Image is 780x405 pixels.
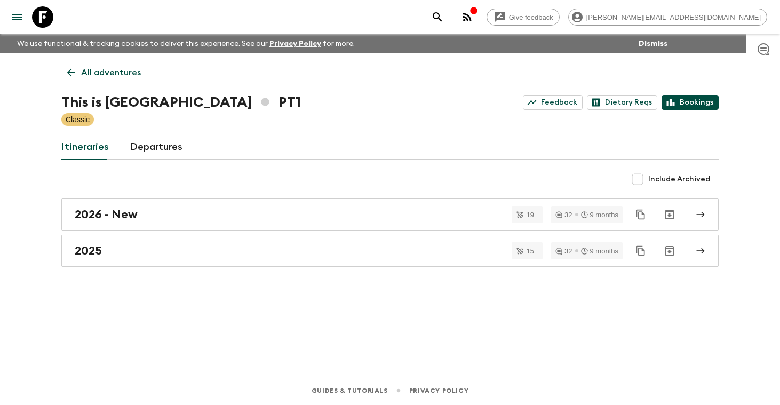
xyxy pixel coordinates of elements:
div: 32 [555,211,572,218]
div: 9 months [581,211,618,218]
button: search adventures [427,6,448,28]
span: Give feedback [503,13,559,21]
button: menu [6,6,28,28]
a: All adventures [61,62,147,83]
a: 2026 - New [61,198,719,231]
a: Guides & Tutorials [312,385,388,396]
span: 19 [520,211,540,218]
p: Classic [66,114,90,125]
div: [PERSON_NAME][EMAIL_ADDRESS][DOMAIN_NAME] [568,9,767,26]
a: Privacy Policy [269,40,321,47]
div: 32 [555,248,572,255]
p: We use functional & tracking cookies to deliver this experience. See our for more. [13,34,359,53]
span: 15 [520,248,540,255]
a: Dietary Reqs [587,95,657,110]
a: Bookings [662,95,719,110]
span: [PERSON_NAME][EMAIL_ADDRESS][DOMAIN_NAME] [580,13,767,21]
a: Give feedback [487,9,560,26]
h2: 2026 - New [75,208,138,221]
a: 2025 [61,235,719,267]
button: Archive [659,204,680,225]
span: Include Archived [648,174,710,185]
button: Dismiss [636,36,670,51]
button: Duplicate [631,241,650,260]
a: Itineraries [61,134,109,160]
a: Feedback [523,95,583,110]
p: All adventures [81,66,141,79]
button: Duplicate [631,205,650,224]
div: 9 months [581,248,618,255]
button: Archive [659,240,680,261]
h1: This is [GEOGRAPHIC_DATA] PT1 [61,92,301,113]
h2: 2025 [75,244,102,258]
a: Privacy Policy [409,385,468,396]
a: Departures [130,134,182,160]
